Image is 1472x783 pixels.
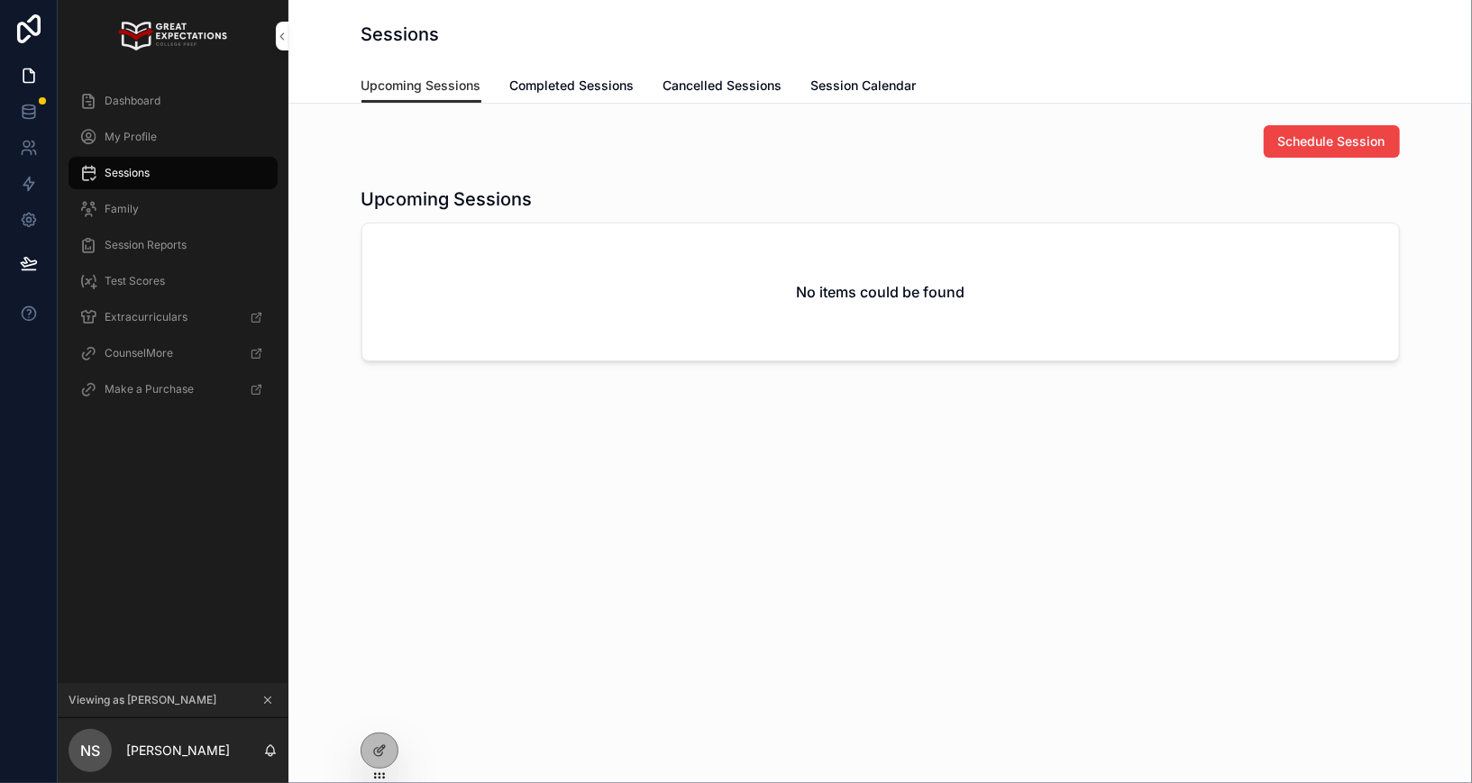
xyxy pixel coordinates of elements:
span: Schedule Session [1278,132,1385,150]
span: Cancelled Sessions [663,77,782,95]
span: Sessions [105,166,150,180]
a: Cancelled Sessions [663,69,782,105]
span: Test Scores [105,274,165,288]
span: My Profile [105,130,157,144]
a: Upcoming Sessions [361,69,481,104]
h2: No items could be found [796,281,965,303]
span: Session Reports [105,238,187,252]
a: Session Calendar [811,69,917,105]
div: scrollable content [58,72,288,429]
span: Family [105,202,139,216]
a: Session Reports [69,229,278,261]
span: Make a Purchase [105,382,194,396]
img: App logo [119,22,226,50]
p: [PERSON_NAME] [126,742,230,760]
h1: Upcoming Sessions [361,187,533,212]
span: Dashboard [105,94,160,108]
span: NS [80,740,100,761]
a: Make a Purchase [69,373,278,405]
span: Session Calendar [811,77,917,95]
span: Viewing as [PERSON_NAME] [69,693,216,707]
a: Test Scores [69,265,278,297]
a: Dashboard [69,85,278,117]
a: Sessions [69,157,278,189]
h1: Sessions [361,22,440,47]
button: Schedule Session [1264,125,1400,158]
span: Completed Sessions [510,77,635,95]
span: CounselMore [105,346,173,360]
span: Extracurriculars [105,310,187,324]
a: Completed Sessions [510,69,635,105]
a: Family [69,193,278,225]
span: Upcoming Sessions [361,77,481,95]
a: My Profile [69,121,278,153]
a: CounselMore [69,337,278,369]
a: Extracurriculars [69,301,278,333]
